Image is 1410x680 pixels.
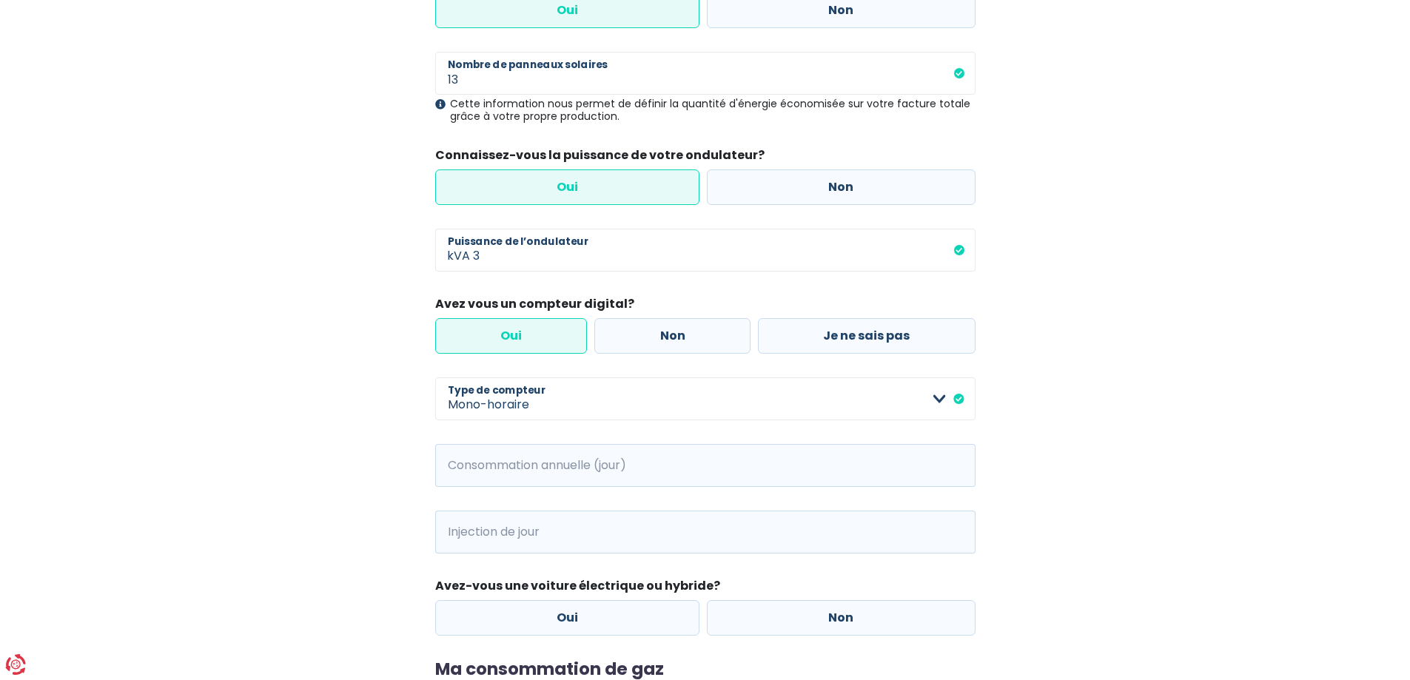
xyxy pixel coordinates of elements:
[435,577,976,600] legend: Avez-vous une voiture électrique ou hybride?
[594,318,751,354] label: Non
[707,600,976,636] label: Non
[435,318,588,354] label: Oui
[435,169,700,205] label: Oui
[707,169,976,205] label: Non
[435,600,700,636] label: Oui
[435,229,473,272] span: kVA
[435,511,476,553] span: kWh
[435,147,976,169] legend: Connaissez-vous la puissance de votre ondulateur?
[435,98,976,123] div: Cette information nous permet de définir la quantité d'énergie économisée sur votre facture total...
[435,659,976,680] h2: Ma consommation de gaz
[435,295,976,318] legend: Avez vous un compteur digital?
[758,318,976,354] label: Je ne sais pas
[435,444,476,487] span: kWh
